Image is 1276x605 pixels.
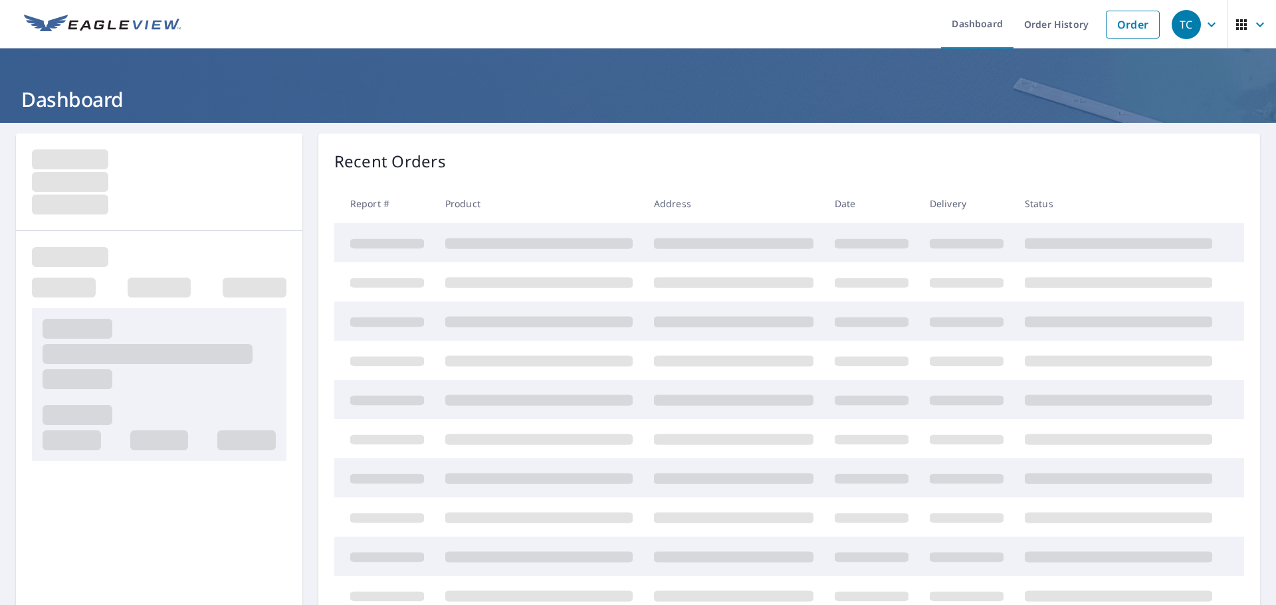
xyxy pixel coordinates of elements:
[334,149,446,173] p: Recent Orders
[1172,10,1201,39] div: TC
[919,184,1014,223] th: Delivery
[1106,11,1160,39] a: Order
[824,184,919,223] th: Date
[1014,184,1223,223] th: Status
[435,184,643,223] th: Product
[16,86,1260,113] h1: Dashboard
[643,184,824,223] th: Address
[24,15,181,35] img: EV Logo
[334,184,435,223] th: Report #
